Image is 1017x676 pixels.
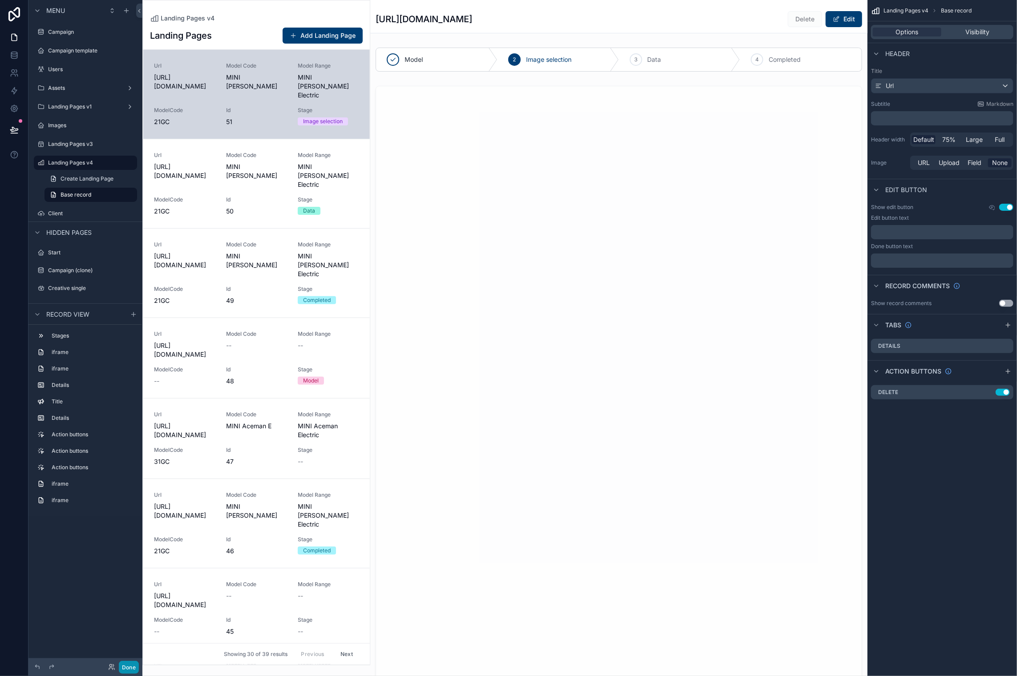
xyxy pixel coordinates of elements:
[226,196,288,203] span: Id
[46,6,65,15] span: Menu
[298,366,359,373] span: Stage
[871,300,932,307] div: Show record comments
[48,210,135,217] label: Client
[154,457,215,466] span: 31GC
[143,479,370,568] a: Url[URL][DOMAIN_NAME]Model CodeMINI [PERSON_NAME]Model RangeMINI [PERSON_NAME] ElectricModelCode2...
[52,447,134,455] label: Action buttons
[161,14,215,23] span: Landing Pages v4
[154,491,215,499] span: Url
[871,78,1013,93] button: Url
[46,310,89,319] span: Record view
[150,29,212,42] h1: Landing Pages
[34,263,137,278] a: Campaign (clone)
[34,81,137,95] a: Assets
[154,73,215,91] span: [URL][DOMAIN_NAME]
[941,7,972,14] span: Base record
[871,159,907,166] label: Image
[226,422,288,431] span: MINI Aceman E
[871,101,890,108] label: Subtitle
[298,422,359,439] span: MINI Aceman Electric
[226,377,288,386] span: 48
[226,286,288,293] span: Id
[34,62,137,76] a: Users
[154,162,215,180] span: [URL][DOMAIN_NAME]
[298,330,359,338] span: Model Range
[298,411,359,418] span: Model Range
[34,100,137,114] a: Landing Pages v1
[154,117,215,126] span: 21GC
[143,228,370,318] a: Url[URL][DOMAIN_NAME]Model CodeMINI [PERSON_NAME]Model RangeMINI [PERSON_NAME] ElectricModelCode2...
[154,447,215,454] span: ModelCode
[154,591,215,609] span: [URL][DOMAIN_NAME]
[939,158,960,167] span: Upload
[154,616,215,624] span: ModelCode
[226,296,288,305] span: 49
[298,591,303,600] span: --
[52,414,134,422] label: Details
[226,627,288,636] span: 45
[52,382,134,389] label: Details
[226,536,288,543] span: Id
[226,457,288,466] span: 47
[48,103,123,110] label: Landing Pages v1
[154,502,215,520] span: [URL][DOMAIN_NAME]
[226,411,288,418] span: Model Code
[871,204,913,211] label: Show edit button
[226,330,288,338] span: Model Code
[226,616,288,624] span: Id
[154,296,215,305] span: 21GC
[226,366,288,373] span: Id
[48,66,135,73] label: Users
[885,282,950,290] span: Record comments
[298,581,359,588] span: Model Range
[226,252,288,270] span: MINI [PERSON_NAME]
[48,141,135,148] label: Landing Pages v3
[992,158,1008,167] span: None
[826,11,862,27] button: Edit
[298,341,303,350] span: --
[226,207,288,216] span: 50
[298,73,359,100] span: MINI [PERSON_NAME] Electric
[34,156,137,170] a: Landing Pages v4
[871,214,909,221] label: Edit button text
[226,491,288,499] span: Model Code
[143,568,370,648] a: Url[URL][DOMAIN_NAME]Model Code--Model Range--ModelCode--Id45Stage--
[48,159,132,166] label: Landing Pages v4
[298,286,359,293] span: Stage
[52,332,134,339] label: Stages
[298,162,359,189] span: MINI [PERSON_NAME] Electric
[28,325,142,516] div: scrollable content
[968,158,981,167] span: Field
[34,44,137,58] a: Campaign template
[119,661,139,674] button: Done
[966,135,983,144] span: Large
[48,28,135,36] label: Campaign
[34,25,137,39] a: Campaign
[154,207,215,216] span: 21GC
[298,447,359,454] span: Stage
[298,152,359,159] span: Model Range
[143,139,370,228] a: Url[URL][DOMAIN_NAME]Model CodeMINI [PERSON_NAME]Model RangeMINI [PERSON_NAME] ElectricModelCode2...
[977,101,1013,108] a: Markdown
[303,207,315,215] div: Data
[298,536,359,543] span: Stage
[45,172,137,186] a: Create Landing Page
[298,241,359,248] span: Model Range
[226,152,288,159] span: Model Code
[303,117,343,125] div: Image selection
[34,281,137,295] a: Creative single
[143,318,370,398] a: Url[URL][DOMAIN_NAME]Model Code--Model Range--ModelCode--Id48StageModel
[226,547,288,555] span: 46
[896,28,919,36] span: Options
[226,117,288,126] span: 51
[48,267,135,274] label: Campaign (clone)
[986,101,1013,108] span: Markdown
[878,342,900,350] label: Details
[34,137,137,151] a: Landing Pages v3
[871,243,913,250] label: Done button text
[143,50,370,139] a: Url[URL][DOMAIN_NAME]Model CodeMINI [PERSON_NAME]Model RangeMINI [PERSON_NAME] ElectricModelCode2...
[143,398,370,479] a: Url[URL][DOMAIN_NAME]Model CodeMINI Aceman EModel RangeMINI Aceman ElectricModelCode31GCId47Stage--
[52,398,134,405] label: Title
[298,196,359,203] span: Stage
[298,107,359,114] span: Stage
